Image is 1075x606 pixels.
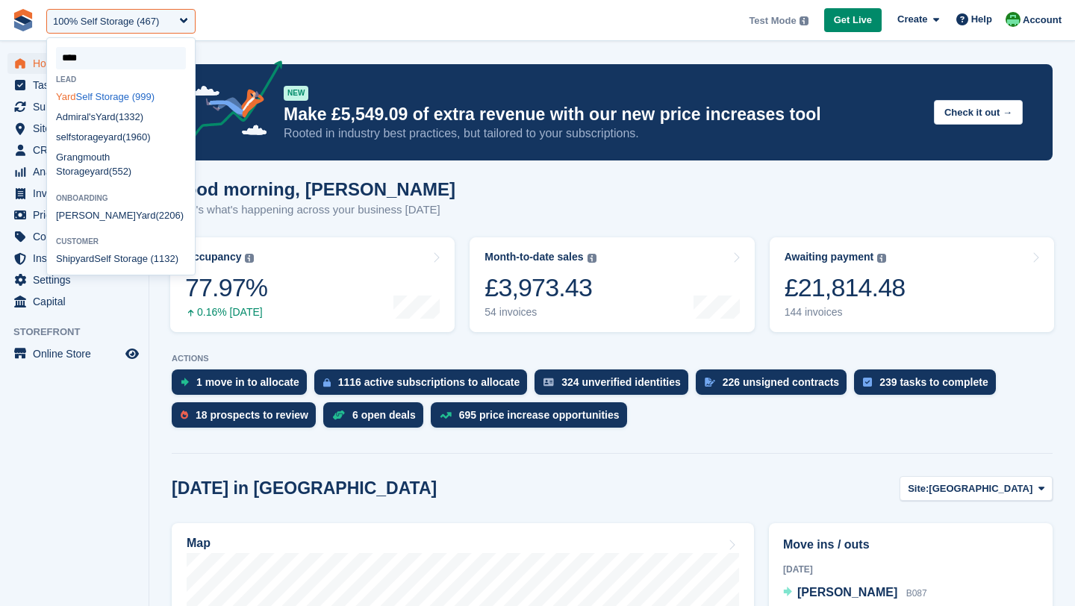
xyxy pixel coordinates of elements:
div: Lead [47,75,195,84]
p: Rooted in industry best practices, but tailored to your subscriptions. [284,125,922,142]
div: Onboarding [47,194,195,202]
div: selfstorage (1960) [47,127,195,147]
div: Ship Self Storage (1132) [47,249,195,269]
div: 77.97% [185,272,267,303]
span: yard [90,166,109,177]
div: 1 move in to allocate [196,376,299,388]
span: Analytics [33,161,122,182]
img: verify_identity-adf6edd0f0f0b5bbfe63781bf79b02c33cf7c696d77639b501bdc392416b5a36.svg [543,378,554,387]
span: Test Mode [749,13,796,28]
span: Yard [96,111,116,122]
h2: [DATE] in [GEOGRAPHIC_DATA] [172,478,437,499]
span: Settings [33,269,122,290]
a: menu [7,96,141,117]
div: Admiral's (1332) [47,107,195,127]
span: [GEOGRAPHIC_DATA] [929,481,1032,496]
h2: Move ins / outs [783,536,1038,554]
div: 144 invoices [785,306,906,319]
span: Invoices [33,183,122,204]
span: Yard [136,210,156,221]
a: Awaiting payment £21,814.48 144 invoices [770,237,1054,332]
div: £3,973.43 [484,272,596,303]
span: Create [897,12,927,27]
h1: Good morning, [PERSON_NAME] [172,179,455,199]
span: Get Live [834,13,872,28]
img: price_increase_opportunities-93ffe204e8149a01c8c9dc8f82e8f89637d9d84a8eef4429ea346261dce0b2c0.svg [440,412,452,419]
img: stora-icon-8386f47178a22dfd0bd8f6a31ec36ba5ce8667c1dd55bd0f319d3a0aa187defe.svg [12,9,34,31]
a: menu [7,204,141,225]
span: [PERSON_NAME] [797,586,897,599]
span: Site: [908,481,929,496]
span: Capital [33,291,122,312]
div: £21,814.48 [785,272,906,303]
img: move_ins_to_allocate_icon-fdf77a2bb77ea45bf5b3d319d69a93e2d87916cf1d5bf7949dd705db3b84f3ca.svg [181,378,189,387]
p: ACTIONS [172,354,1053,363]
span: Yard [56,91,76,102]
a: menu [7,291,141,312]
div: Awaiting payment [785,251,874,263]
div: 695 price increase opportunities [459,409,620,421]
a: menu [7,161,141,182]
a: Get Live [824,8,882,33]
div: 6 open deals [352,409,416,421]
span: Insurance [33,248,122,269]
div: [PERSON_NAME] (2206) [47,205,195,225]
span: Tasks [33,75,122,96]
a: Month-to-date sales £3,973.43 54 invoices [470,237,754,332]
div: 324 unverified identities [561,376,681,388]
span: Subscriptions [33,96,122,117]
span: Sites [33,118,122,139]
a: 324 unverified identities [535,369,696,402]
button: Site: [GEOGRAPHIC_DATA] [900,476,1053,501]
div: 239 tasks to complete [879,376,988,388]
img: prospect-51fa495bee0391a8d652442698ab0144808aea92771e9ea1ae160a38d050c398.svg [181,410,188,419]
a: menu [7,118,141,139]
img: icon-info-grey-7440780725fd019a000dd9b08b2336e03edf1995a4989e88bcd33f0948082b44.svg [800,16,808,25]
a: menu [7,343,141,364]
span: Pricing [33,204,122,225]
a: Occupancy 77.97% 0.16% [DATE] [170,237,455,332]
div: 1116 active subscriptions to allocate [338,376,520,388]
img: icon-info-grey-7440780725fd019a000dd9b08b2336e03edf1995a4989e88bcd33f0948082b44.svg [877,254,886,263]
div: 100% Self Storage (467) [53,14,159,29]
span: yard [75,253,94,264]
span: B087 [906,588,927,599]
a: 239 tasks to complete [854,369,1003,402]
button: Check it out → [934,100,1023,125]
a: menu [7,75,141,96]
img: Laura Carlisle [1006,12,1021,27]
img: contract_signature_icon-13c848040528278c33f63329250d36e43548de30e8caae1d1a13099fd9432cc5.svg [705,378,715,387]
span: Online Store [33,343,122,364]
span: Home [33,53,122,74]
span: Coupons [33,226,122,247]
div: [DATE] [783,563,1038,576]
a: 6 open deals [323,402,431,435]
div: 54 invoices [484,306,596,319]
span: Help [971,12,992,27]
div: Self Storage (999) [47,87,195,107]
img: task-75834270c22a3079a89374b754ae025e5fb1db73e45f91037f5363f120a921f8.svg [863,378,872,387]
a: 1 move in to allocate [172,369,314,402]
a: 1116 active subscriptions to allocate [314,369,535,402]
div: Customer [47,237,195,246]
a: menu [7,269,141,290]
div: 18 prospects to review [196,409,308,421]
img: price-adjustments-announcement-icon-8257ccfd72463d97f412b2fc003d46551f7dbcb40ab6d574587a9cd5c0d94... [178,60,283,146]
img: active_subscription_to_allocate_icon-d502201f5373d7db506a760aba3b589e785aa758c864c3986d89f69b8ff3... [323,378,331,387]
img: icon-info-grey-7440780725fd019a000dd9b08b2336e03edf1995a4989e88bcd33f0948082b44.svg [588,254,596,263]
a: Preview store [123,345,141,363]
a: menu [7,53,141,74]
a: 695 price increase opportunities [431,402,635,435]
div: 226 unsigned contracts [723,376,839,388]
span: CRM [33,140,122,160]
span: yard [104,131,122,143]
a: menu [7,183,141,204]
img: deal-1b604bf984904fb50ccaf53a9ad4b4a5d6e5aea283cecdc64d6e3604feb123c2.svg [332,410,345,420]
img: icon-info-grey-7440780725fd019a000dd9b08b2336e03edf1995a4989e88bcd33f0948082b44.svg [245,254,254,263]
div: Month-to-date sales [484,251,583,263]
p: Make £5,549.09 of extra revenue with our new price increases tool [284,104,922,125]
span: Storefront [13,325,149,340]
div: 0.16% [DATE] [185,306,267,319]
div: Grangmouth Storage (552) [47,147,195,182]
h2: Map [187,537,211,550]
